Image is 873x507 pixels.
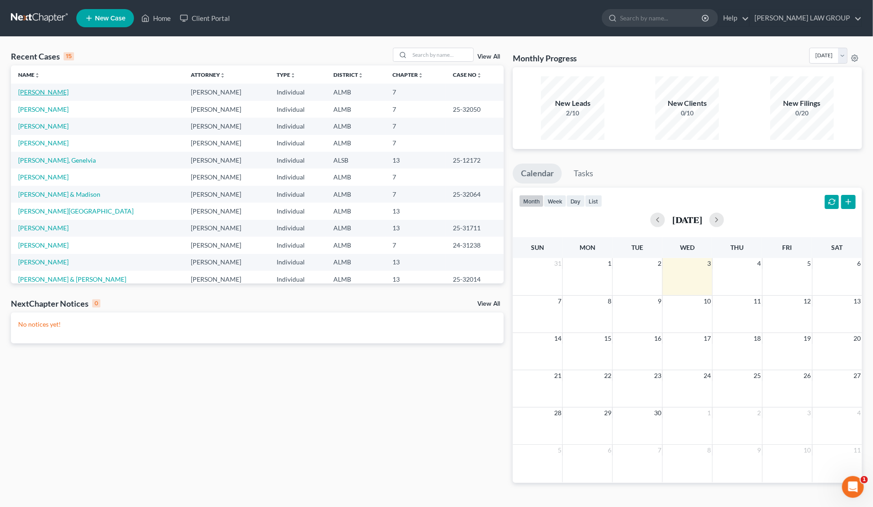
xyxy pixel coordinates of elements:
[703,333,712,344] span: 17
[655,98,719,109] div: New Clients
[803,445,812,456] span: 10
[832,244,843,251] span: Sat
[446,101,503,118] td: 25-32050
[18,122,69,130] a: [PERSON_NAME]
[18,258,69,266] a: [PERSON_NAME]
[18,156,96,164] a: [PERSON_NAME], Genelvia
[270,118,327,134] td: Individual
[731,244,744,251] span: Thu
[291,73,296,78] i: unfold_more
[18,88,69,96] a: [PERSON_NAME]
[386,101,446,118] td: 7
[519,195,544,207] button: month
[607,258,612,269] span: 1
[580,244,595,251] span: Mon
[477,301,500,307] a: View All
[92,299,100,308] div: 0
[64,52,74,60] div: 15
[707,445,712,456] span: 8
[270,271,327,288] td: Individual
[326,84,385,100] td: ALMB
[707,258,712,269] span: 3
[270,152,327,169] td: Individual
[477,54,500,60] a: View All
[35,73,40,78] i: unfold_more
[18,190,100,198] a: [PERSON_NAME] & Madison
[184,237,270,253] td: [PERSON_NAME]
[653,333,662,344] span: 16
[853,296,862,307] span: 13
[410,48,473,61] input: Search by name...
[270,84,327,100] td: Individual
[861,476,868,483] span: 1
[719,10,749,26] a: Help
[386,186,446,203] td: 7
[680,244,695,251] span: Wed
[753,333,762,344] span: 18
[326,237,385,253] td: ALMB
[358,73,363,78] i: unfold_more
[557,296,562,307] span: 7
[184,152,270,169] td: [PERSON_NAME]
[184,84,270,100] td: [PERSON_NAME]
[750,10,862,26] a: [PERSON_NAME] LAW GROUP
[842,476,864,498] iframe: Intercom live chat
[18,207,134,215] a: [PERSON_NAME][GEOGRAPHIC_DATA]
[857,408,862,418] span: 4
[753,370,762,381] span: 25
[270,237,327,253] td: Individual
[184,254,270,271] td: [PERSON_NAME]
[513,53,577,64] h3: Monthly Progress
[191,71,225,78] a: Attorneyunfold_more
[446,186,503,203] td: 25-32064
[175,10,234,26] a: Client Portal
[11,51,74,62] div: Recent Cases
[557,445,562,456] span: 5
[476,73,482,78] i: unfold_more
[18,275,126,283] a: [PERSON_NAME] & [PERSON_NAME]
[446,237,503,253] td: 24-31238
[184,186,270,203] td: [PERSON_NAME]
[386,271,446,288] td: 13
[803,333,812,344] span: 19
[326,101,385,118] td: ALMB
[446,152,503,169] td: 25-12172
[326,220,385,237] td: ALMB
[657,258,662,269] span: 2
[703,296,712,307] span: 10
[853,333,862,344] span: 20
[270,101,327,118] td: Individual
[326,203,385,219] td: ALMB
[803,296,812,307] span: 12
[418,73,424,78] i: unfold_more
[386,135,446,152] td: 7
[541,98,605,109] div: New Leads
[18,71,40,78] a: Nameunfold_more
[386,152,446,169] td: 13
[184,135,270,152] td: [PERSON_NAME]
[446,271,503,288] td: 25-32014
[386,220,446,237] td: 13
[703,370,712,381] span: 24
[326,169,385,185] td: ALMB
[220,73,225,78] i: unfold_more
[326,186,385,203] td: ALMB
[553,333,562,344] span: 14
[386,84,446,100] td: 7
[566,195,585,207] button: day
[757,408,762,418] span: 2
[620,10,703,26] input: Search by name...
[672,215,702,224] h2: [DATE]
[553,258,562,269] span: 31
[184,220,270,237] td: [PERSON_NAME]
[277,71,296,78] a: Typeunfold_more
[553,370,562,381] span: 21
[270,135,327,152] td: Individual
[95,15,125,22] span: New Case
[270,254,327,271] td: Individual
[326,135,385,152] td: ALMB
[585,195,602,207] button: list
[541,109,605,118] div: 2/10
[11,298,100,309] div: NextChapter Notices
[18,224,69,232] a: [PERSON_NAME]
